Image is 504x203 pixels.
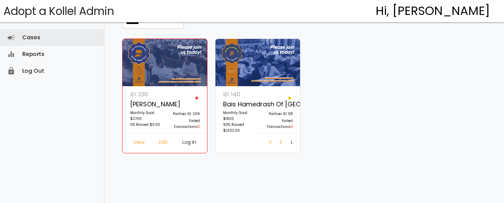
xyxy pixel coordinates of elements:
a: Log In [285,137,297,149]
a: ID: 230 [PERSON_NAME] Monthly Goal: $2700 0% Raised $0.00 [126,90,165,133]
a: Partner ID: 118 Failed Transactions0 [258,90,297,133]
i: campaign [7,29,15,46]
p: 90% Raised $1,632.00 [223,122,254,133]
span: 0 [290,124,293,129]
p: Failed Transactions [169,118,200,130]
p: ID: 140 [223,90,254,99]
h4: Hi, [PERSON_NAME] [376,5,490,18]
img: ZVTAX8Ub2k.H4FoEIpagA.jpg [215,39,300,86]
a: Edit [153,137,173,149]
a: Log In [177,137,202,149]
a: View [263,137,274,149]
a: ID: 140 Bais Hamedrash of [GEOGRAPHIC_DATA] Monthly Goal: $1800 90% Raised $1,632.00 [219,90,258,137]
i: equalizer [7,46,15,63]
a: Edit [274,137,285,149]
p: Partner ID: 118 [262,111,293,118]
span: 0 [197,124,200,129]
p: Monthly Goal: $1800 [223,110,254,122]
p: 0% Raised $0.00 [130,122,161,129]
p: Failed Transactions [262,118,293,130]
a: Partner ID: 209 Failed Transactions0 [165,90,204,133]
p: ID: 230 [130,90,161,99]
p: Bais Hamedrash of [GEOGRAPHIC_DATA] [223,99,254,110]
p: Monthly Goal: $2700 [130,110,161,122]
img: hSLOaZEiFM.1NDQ4Pb0TM.jpg [123,39,207,86]
p: [PERSON_NAME] [130,99,161,110]
a: View [128,137,150,149]
i: lock [7,63,15,79]
p: Partner ID: 209 [169,111,200,118]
